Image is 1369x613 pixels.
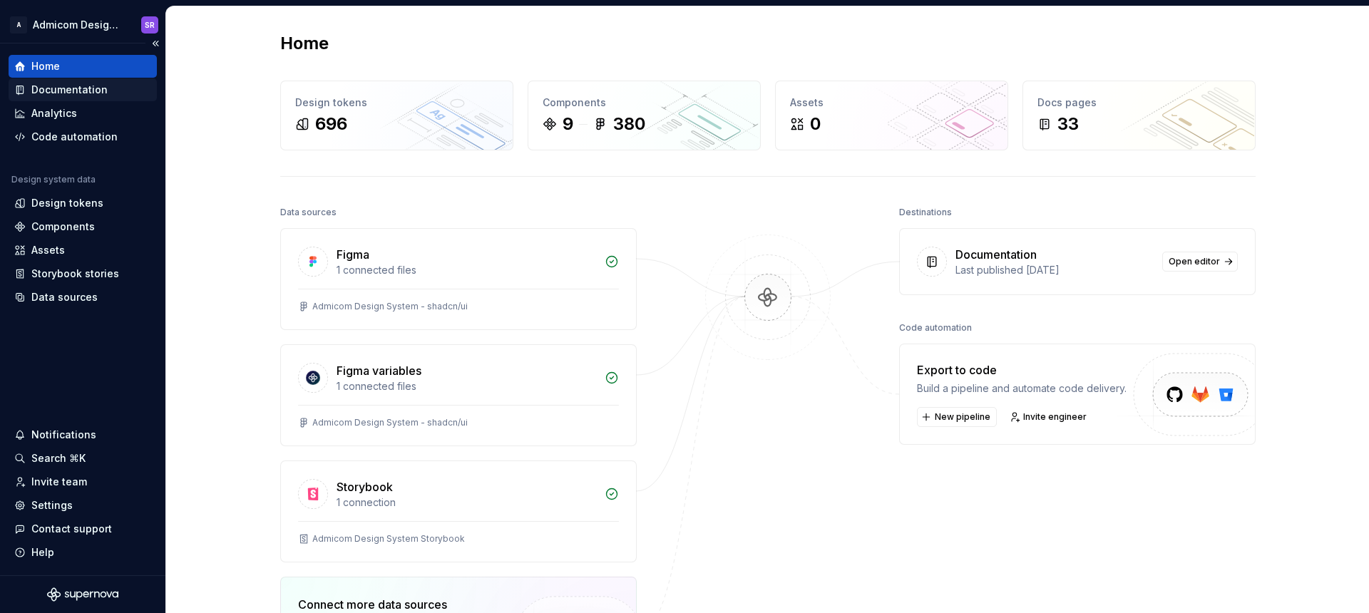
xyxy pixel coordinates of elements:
div: 0 [810,113,821,135]
button: Collapse sidebar [145,34,165,53]
a: Assets0 [775,81,1008,150]
a: Components [9,215,157,238]
div: Code automation [31,130,118,144]
svg: Supernova Logo [47,587,118,602]
div: Storybook [337,478,393,495]
span: Open editor [1169,256,1220,267]
a: Invite team [9,470,157,493]
button: Contact support [9,517,157,540]
div: Admicom Design System - shadcn/ui [312,301,468,312]
button: AAdmicom Design SystemSR [3,9,163,40]
div: Analytics [31,106,77,120]
div: Contact support [31,522,112,536]
a: Open editor [1162,252,1238,272]
div: SR [145,19,155,31]
button: New pipeline [917,407,997,427]
div: Docs pages [1037,96,1241,110]
div: Documentation [31,83,108,97]
div: Design tokens [31,196,103,210]
a: Assets [9,239,157,262]
h2: Home [280,32,329,55]
a: Settings [9,494,157,517]
div: Data sources [31,290,98,304]
div: Notifications [31,428,96,442]
div: 1 connected files [337,379,596,393]
div: Admicom Design System - shadcn/ui [312,417,468,428]
div: Admicom Design System [33,18,124,32]
div: Assets [31,243,65,257]
div: Storybook stories [31,267,119,281]
div: Components [543,96,746,110]
div: 33 [1057,113,1079,135]
a: Analytics [9,102,157,125]
a: Components9380 [528,81,761,150]
div: Design tokens [295,96,498,110]
a: Home [9,55,157,78]
div: Export to code [917,361,1127,378]
div: Destinations [899,202,952,222]
div: Home [31,59,60,73]
div: Search ⌘K [31,451,86,465]
a: Documentation [9,78,157,101]
div: Build a pipeline and automate code delivery. [917,381,1127,396]
div: Design system data [11,174,96,185]
div: 1 connected files [337,263,596,277]
div: A [10,16,27,34]
div: Invite team [31,475,87,489]
div: Help [31,545,54,560]
a: Code automation [9,125,157,148]
div: Figma variables [337,362,421,379]
a: Storybook1 connectionAdmicom Design System Storybook [280,460,637,562]
a: Design tokens696 [280,81,513,150]
div: Assets [790,96,993,110]
div: Code automation [899,318,972,338]
div: Components [31,220,95,234]
div: Settings [31,498,73,512]
div: Last published [DATE] [955,263,1154,277]
button: Search ⌘K [9,447,157,470]
button: Help [9,541,157,564]
span: New pipeline [935,411,990,423]
a: Storybook stories [9,262,157,285]
div: Data sources [280,202,337,222]
div: Documentation [955,246,1037,263]
div: 9 [563,113,573,135]
div: 1 connection [337,495,596,510]
a: Design tokens [9,192,157,215]
button: Notifications [9,423,157,446]
a: Figma1 connected filesAdmicom Design System - shadcn/ui [280,228,637,330]
a: Invite engineer [1005,407,1093,427]
div: Admicom Design System Storybook [312,533,465,545]
a: Figma variables1 connected filesAdmicom Design System - shadcn/ui [280,344,637,446]
div: 696 [315,113,347,135]
a: Data sources [9,286,157,309]
div: Figma [337,246,369,263]
a: Docs pages33 [1022,81,1256,150]
div: 380 [613,113,645,135]
div: Connect more data sources [298,596,491,613]
span: Invite engineer [1023,411,1087,423]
